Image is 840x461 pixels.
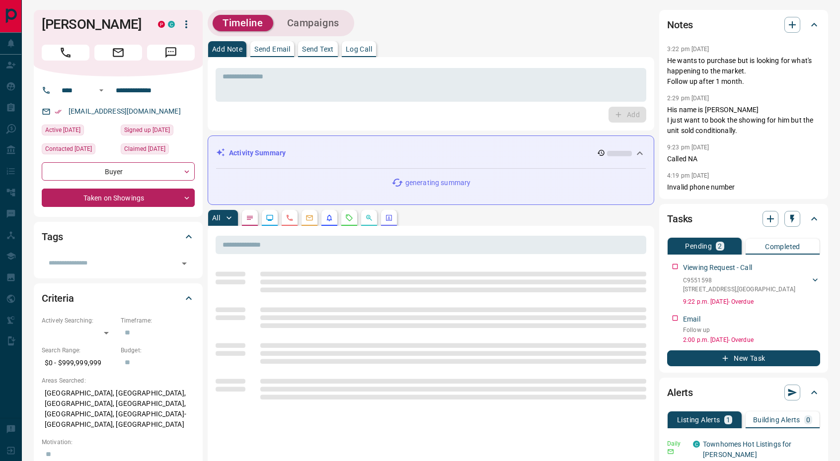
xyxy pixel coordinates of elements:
p: 9:22 p.m. [DATE] - Overdue [683,297,820,306]
p: $0 - $999,999,999 [42,355,116,371]
p: Log Call [346,46,372,53]
div: condos.ca [168,21,175,28]
p: Called NA [667,154,820,164]
div: Fri Feb 04 2022 [121,125,195,138]
p: His name is [PERSON_NAME] I just want to book the showing for him but the unit sold conditionally. [667,105,820,136]
h1: [PERSON_NAME] [42,16,143,32]
p: Actively Searching: [42,316,116,325]
div: Sat Aug 09 2025 [42,125,116,138]
button: Open [95,84,107,96]
button: Open [177,257,191,270]
p: Email [683,314,700,325]
p: 2 [718,243,722,250]
p: 2:00 p.m. [DATE] - Overdue [683,335,820,344]
svg: Notes [246,214,254,222]
div: property.ca [158,21,165,28]
div: Buyer [42,162,195,181]
div: Notes [667,13,820,37]
h2: Criteria [42,290,74,306]
p: 0 [806,416,810,423]
h2: Alerts [667,385,693,400]
p: generating summary [405,178,470,188]
p: 1 [726,416,730,423]
div: Wed Feb 09 2022 [42,143,116,157]
svg: Emails [305,214,313,222]
p: Add Note [212,46,242,53]
span: Claimed [DATE] [124,144,165,154]
p: Completed [765,243,800,250]
p: 4:19 pm [DATE] [667,172,709,179]
p: Motivation: [42,438,195,447]
p: Activity Summary [229,148,286,158]
p: Daily [667,439,687,448]
svg: Agent Actions [385,214,393,222]
p: Invalid phone number [667,182,820,193]
span: Call [42,45,89,61]
button: New Task [667,350,820,366]
svg: Email [667,448,674,455]
p: Follow up [683,326,820,334]
h2: Tasks [667,211,692,227]
svg: Listing Alerts [325,214,333,222]
p: Listing Alerts [677,416,720,423]
svg: Email Verified [55,108,62,115]
div: Alerts [667,381,820,404]
p: Timeframe: [121,316,195,325]
p: 9:23 pm [DATE] [667,144,709,151]
p: 3:22 pm [DATE] [667,46,709,53]
p: He wants to purchase but is looking for what's happening to the market. Follow up after 1 month. [667,56,820,87]
span: Contacted [DATE] [45,144,92,154]
p: Search Range: [42,346,116,355]
p: [STREET_ADDRESS] , [GEOGRAPHIC_DATA] [683,285,795,294]
p: All [212,214,220,221]
div: Criteria [42,286,195,310]
p: Pending [685,243,712,250]
svg: Lead Browsing Activity [266,214,274,222]
p: [GEOGRAPHIC_DATA], [GEOGRAPHIC_DATA], [GEOGRAPHIC_DATA], [GEOGRAPHIC_DATA], [GEOGRAPHIC_DATA], [G... [42,385,195,433]
span: Email [94,45,142,61]
p: 2:29 pm [DATE] [667,95,709,102]
button: Campaigns [277,15,349,31]
span: Signed up [DATE] [124,125,170,135]
div: Tags [42,225,195,249]
span: Active [DATE] [45,125,80,135]
button: Timeline [213,15,273,31]
p: Budget: [121,346,195,355]
p: Send Text [302,46,334,53]
p: Send Email [254,46,290,53]
div: Taken on Showings [42,189,195,207]
div: Tasks [667,207,820,231]
a: [EMAIL_ADDRESS][DOMAIN_NAME] [69,107,181,115]
div: Sat Nov 09 2024 [121,143,195,157]
h2: Notes [667,17,693,33]
p: C9551598 [683,276,795,285]
div: Activity Summary [216,144,646,162]
svg: Requests [345,214,353,222]
svg: Calls [286,214,294,222]
div: C9551598[STREET_ADDRESS],[GEOGRAPHIC_DATA] [683,274,820,296]
svg: Opportunities [365,214,373,222]
p: Building Alerts [753,416,800,423]
p: Areas Searched: [42,376,195,385]
span: Message [147,45,195,61]
p: Viewing Request - Call [683,263,752,273]
div: condos.ca [693,441,700,448]
h2: Tags [42,229,63,245]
